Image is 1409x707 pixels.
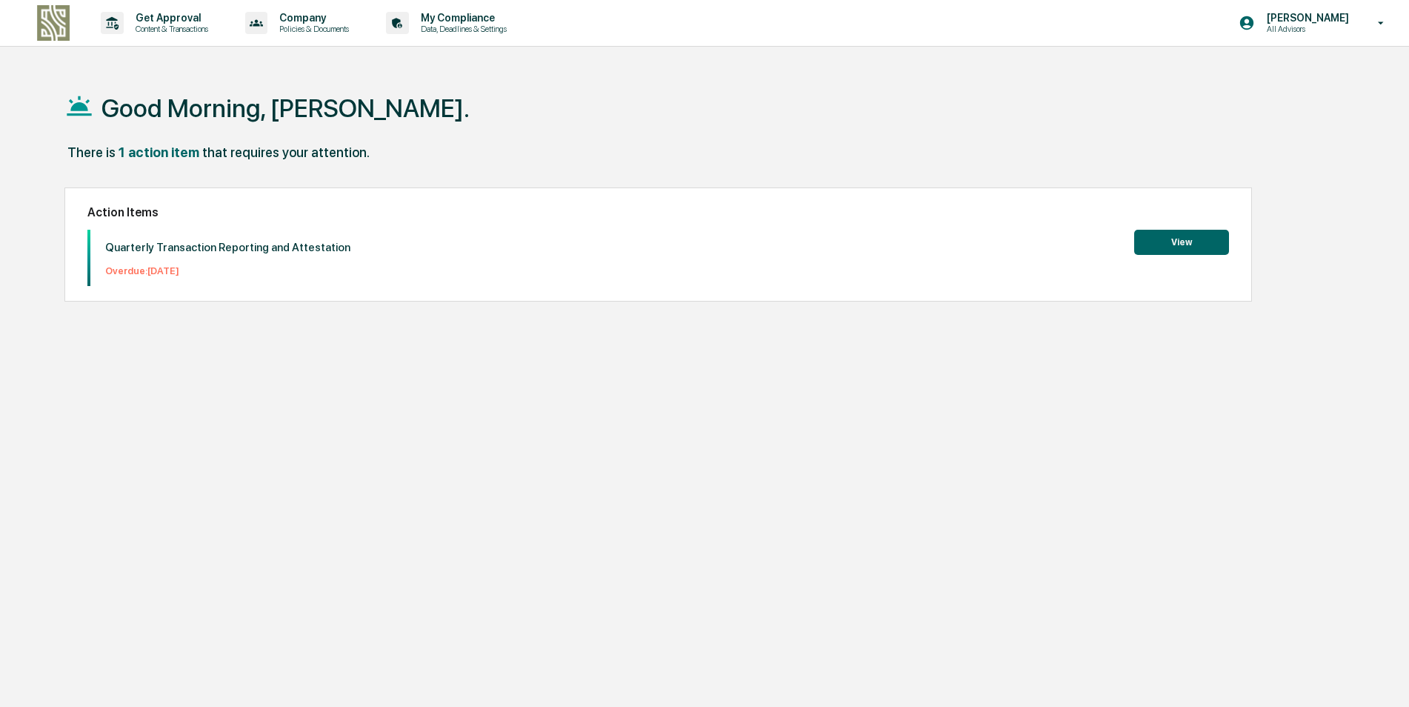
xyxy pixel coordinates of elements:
p: Company [267,12,356,24]
img: logo [36,5,71,41]
p: Data, Deadlines & Settings [409,24,514,34]
h1: Good Morning, [PERSON_NAME]. [101,93,470,123]
div: There is [67,145,116,160]
button: View [1134,230,1229,255]
a: View [1134,234,1229,248]
div: 1 action item [119,145,199,160]
div: that requires your attention. [202,145,370,160]
p: [PERSON_NAME] [1255,12,1356,24]
p: Get Approval [124,12,216,24]
h2: Action Items [87,205,1229,219]
p: Policies & Documents [267,24,356,34]
p: Overdue: [DATE] [105,265,350,276]
p: All Advisors [1255,24,1356,34]
p: My Compliance [409,12,514,24]
p: Quarterly Transaction Reporting and Attestation [105,241,350,254]
p: Content & Transactions [124,24,216,34]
